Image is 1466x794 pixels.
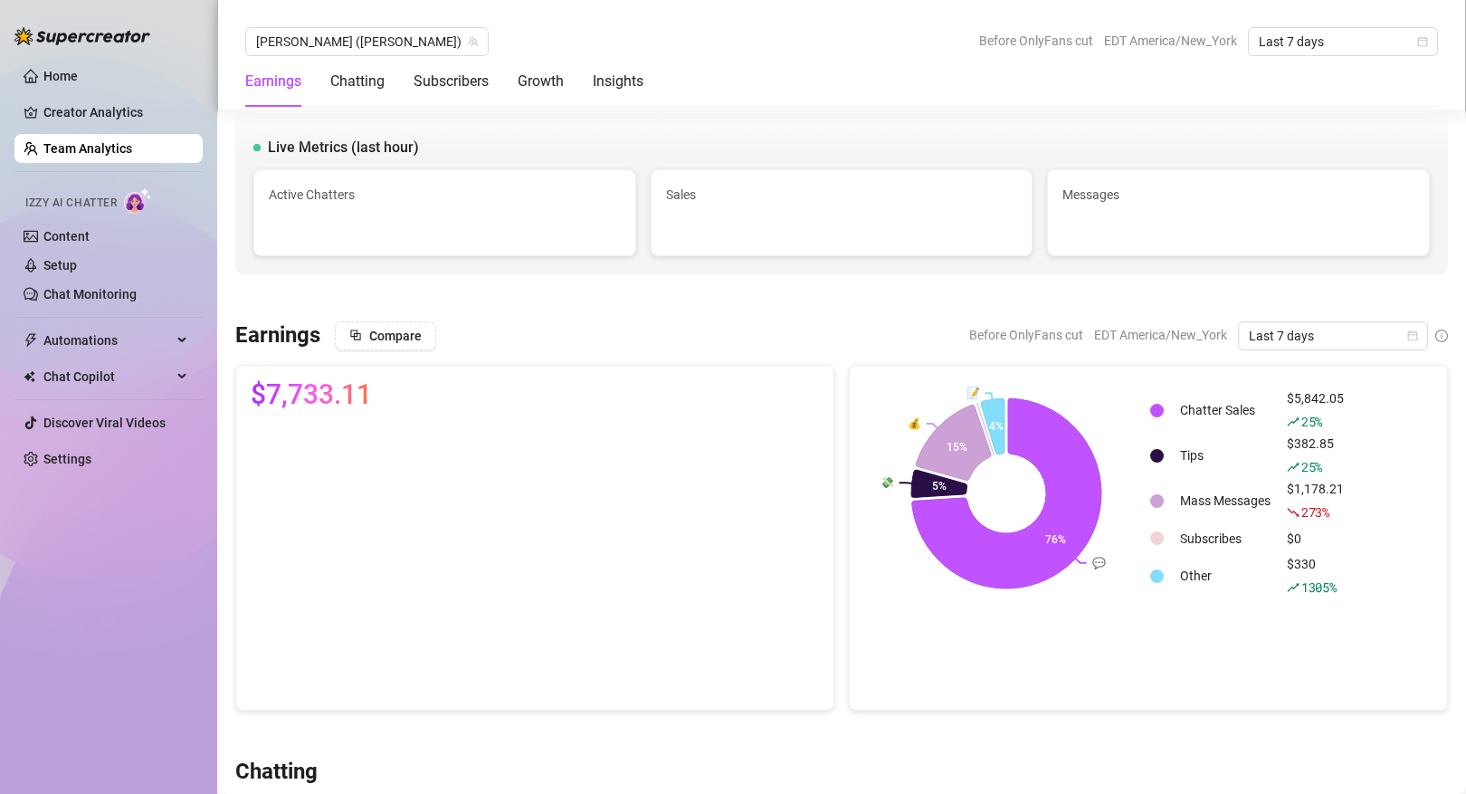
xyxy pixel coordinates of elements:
[1287,434,1344,477] div: $382.85
[1173,388,1278,432] td: Chatter Sales
[245,71,301,92] div: Earnings
[349,329,362,341] span: block
[966,386,980,399] text: 📝
[1249,322,1417,349] span: Last 7 days
[1301,458,1322,475] span: 25 %
[43,98,188,127] a: Creator Analytics
[43,229,90,244] a: Content
[1062,185,1414,205] span: Messages
[1287,581,1299,594] span: rise
[25,195,117,212] span: Izzy AI Chatter
[335,321,436,350] button: Compare
[1407,330,1418,341] span: calendar
[43,416,166,430] a: Discover Viral Videos
[666,185,1018,205] span: Sales
[1301,413,1322,430] span: 25 %
[1092,555,1106,569] text: 💬
[969,321,1083,349] span: Before OnlyFans cut
[43,141,132,156] a: Team Analytics
[43,258,77,273] a: Setup
[24,370,35,383] img: Chat Copilot
[1287,529,1344,549] div: $0
[414,71,489,92] div: Subscribers
[1287,388,1344,432] div: $5,842.05
[235,758,318,787] h3: Chatting
[43,452,91,466] a: Settings
[269,185,621,205] span: Active Chatters
[1259,28,1427,55] span: Last 7 days
[43,287,137,301] a: Chat Monitoring
[518,71,564,92] div: Growth
[1287,461,1299,474] span: rise
[1417,36,1428,47] span: calendar
[43,326,172,355] span: Automations
[43,362,172,391] span: Chat Copilot
[593,71,643,92] div: Insights
[468,36,479,47] span: team
[251,380,372,409] span: $7,733.11
[268,137,419,158] span: Live Metrics (last hour)
[1173,434,1278,477] td: Tips
[235,321,320,350] h3: Earnings
[14,27,150,45] img: logo-BBDzfeDw.svg
[43,69,78,83] a: Home
[1094,321,1227,349] span: EDT America/New_York
[1301,579,1337,596] span: 1305 %
[1104,27,1237,54] span: EDT America/New_York
[256,28,478,55] span: Ashley (ashley-davis)
[124,187,152,214] img: AI Chatter
[1435,330,1448,342] span: info-circle
[1173,524,1278,552] td: Subscribes
[1173,479,1278,522] td: Mass Messages
[1301,503,1329,521] span: 273 %
[24,333,38,348] span: thunderbolt
[330,71,385,92] div: Chatting
[1173,554,1278,598] td: Other
[881,475,894,489] text: 💸
[369,329,422,343] span: Compare
[1404,732,1448,776] iframe: Intercom live chat
[1287,479,1344,522] div: $1,178.21
[979,27,1093,54] span: Before OnlyFans cut
[1287,554,1344,598] div: $330
[908,416,921,430] text: 💰
[1287,506,1299,519] span: fall
[1287,416,1299,428] span: rise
